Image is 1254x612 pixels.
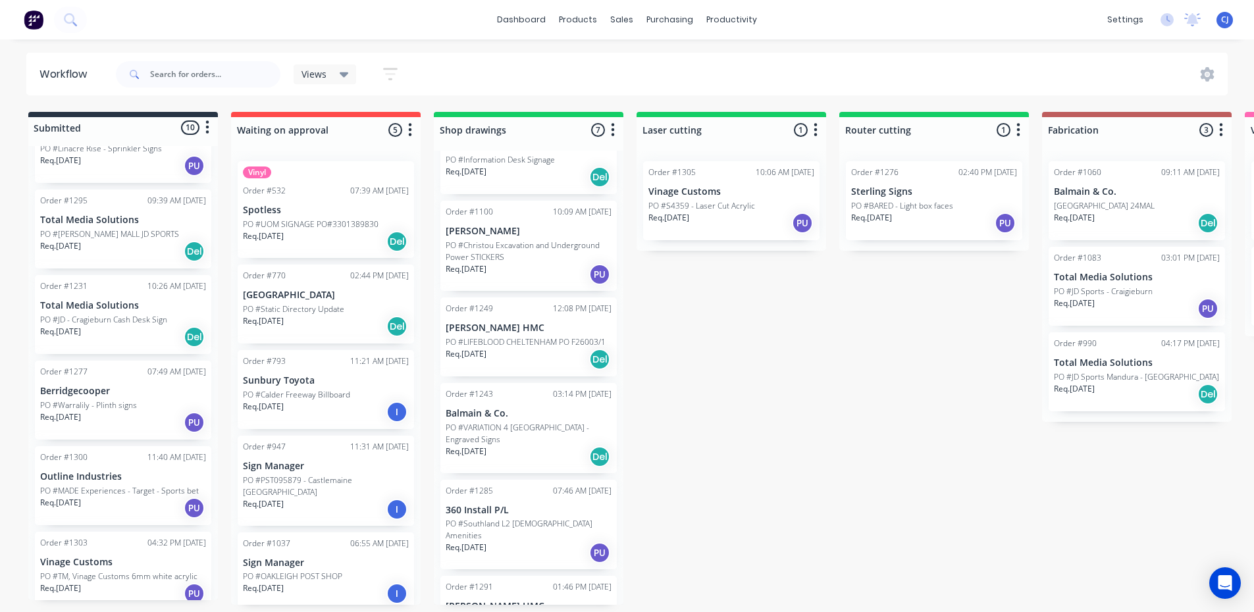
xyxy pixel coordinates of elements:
[386,316,407,337] div: Del
[553,485,612,497] div: 07:46 AM [DATE]
[1197,298,1218,319] div: PU
[640,10,700,30] div: purchasing
[184,583,205,604] div: PU
[1054,166,1101,178] div: Order #1060
[553,581,612,593] div: 01:46 PM [DATE]
[40,571,197,582] p: PO #TM, Vinage Customs 6mm white acrylic
[552,10,604,30] div: products
[446,336,606,348] p: PO #LIFEBLOOD CHELTENHAM PO F26003/1
[1054,272,1220,283] p: Total Media Solutions
[958,166,1017,178] div: 02:40 PM [DATE]
[446,240,612,263] p: PO #Christou Excavation and Underground Power STICKERS
[1161,166,1220,178] div: 09:11 AM [DATE]
[147,366,206,378] div: 07:49 AM [DATE]
[40,411,81,423] p: Req. [DATE]
[150,61,280,88] input: Search for orders...
[39,66,93,82] div: Workflow
[446,505,612,516] p: 360 Install P/L
[184,326,205,347] div: Del
[1054,200,1155,212] p: [GEOGRAPHIC_DATA] 24MAL
[243,185,286,197] div: Order #532
[648,200,755,212] p: PO #S4359 - Laser Cut Acrylic
[386,401,407,422] div: I
[40,557,206,568] p: Vinage Customs
[147,195,206,207] div: 09:39 AM [DATE]
[350,441,409,453] div: 11:31 AM [DATE]
[1221,14,1229,26] span: CJ
[446,446,486,457] p: Req. [DATE]
[589,446,610,467] div: Del
[40,471,206,482] p: Outline Industries
[446,388,493,400] div: Order #1243
[1054,252,1101,264] div: Order #1083
[40,280,88,292] div: Order #1231
[446,322,612,334] p: [PERSON_NAME] HMC
[35,446,211,525] div: Order #130011:40 AM [DATE]Outline IndustriesPO #MADE Experiences - Target - Sports betReq.[DATE]PU
[184,497,205,519] div: PU
[648,212,689,224] p: Req. [DATE]
[1049,161,1225,240] div: Order #106009:11 AM [DATE]Balmain & Co.[GEOGRAPHIC_DATA] 24MALReq.[DATE]Del
[490,10,552,30] a: dashboard
[446,485,493,497] div: Order #1285
[40,497,81,509] p: Req. [DATE]
[40,215,206,226] p: Total Media Solutions
[1197,384,1218,405] div: Del
[40,582,81,594] p: Req. [DATE]
[851,166,899,178] div: Order #1276
[446,581,493,593] div: Order #1291
[1054,383,1095,395] p: Req. [DATE]
[40,240,81,252] p: Req. [DATE]
[243,389,350,401] p: PO #Calder Freeway Billboard
[40,300,206,311] p: Total Media Solutions
[35,190,211,268] div: Order #129509:39 AM [DATE]Total Media SolutionsPO #[PERSON_NAME] MALL JD SPORTSReq.[DATE]Del
[238,161,414,258] div: VinylOrder #53207:39 AM [DATE]SpotlessPO #UOM SIGNAGE PO#3301389830Req.[DATE]Del
[846,161,1022,240] div: Order #127602:40 PM [DATE]Sterling SignsPO #BARED - Light box facesReq.[DATE]PU
[40,366,88,378] div: Order #1277
[440,297,617,376] div: Order #124912:08 PM [DATE][PERSON_NAME] HMCPO #LIFEBLOOD CHELTENHAM PO F26003/1Req.[DATE]Del
[446,154,555,166] p: PO #Information Desk Signage
[553,303,612,315] div: 12:08 PM [DATE]
[1054,212,1095,224] p: Req. [DATE]
[243,270,286,282] div: Order #770
[40,314,167,326] p: PO #JD - Cragieburn Cash Desk Sign
[446,348,486,360] p: Req. [DATE]
[40,143,162,155] p: PO #Linacre Rise - Sprinkler Signs
[851,186,1017,197] p: Sterling Signs
[243,582,284,594] p: Req. [DATE]
[243,230,284,242] p: Req. [DATE]
[995,213,1016,234] div: PU
[700,10,764,30] div: productivity
[553,206,612,218] div: 10:09 AM [DATE]
[40,228,179,240] p: PO #[PERSON_NAME] MALL JD SPORTS
[243,303,344,315] p: PO #Static Directory Update
[147,537,206,549] div: 04:32 PM [DATE]
[238,532,414,611] div: Order #103706:55 AM [DATE]Sign ManagerPO #OAKLEIGH POST SHOPReq.[DATE]I
[1054,357,1220,369] p: Total Media Solutions
[184,155,205,176] div: PU
[243,205,409,216] p: Spotless
[24,10,43,30] img: Factory
[446,226,612,237] p: [PERSON_NAME]
[446,542,486,553] p: Req. [DATE]
[446,601,612,612] p: [PERSON_NAME] HMC
[40,399,137,411] p: PO #Warralily - Plinth signs
[792,213,813,234] div: PU
[238,265,414,344] div: Order #77002:44 PM [DATE][GEOGRAPHIC_DATA]PO #Static Directory UpdateReq.[DATE]Del
[40,537,88,549] div: Order #1303
[350,270,409,282] div: 02:44 PM [DATE]
[446,408,612,419] p: Balmain & Co.
[1054,338,1097,349] div: Order #990
[243,375,409,386] p: Sunbury Toyota
[1054,371,1219,383] p: PO #JD Sports Mandura - [GEOGRAPHIC_DATA]
[243,401,284,413] p: Req. [DATE]
[446,518,612,542] p: PO #Southland L2 [DEMOGRAPHIC_DATA] Amenities
[440,115,617,194] div: [GEOGRAPHIC_DATA]PO #Information Desk SignageReq.[DATE]Del
[147,451,206,463] div: 11:40 AM [DATE]
[35,275,211,354] div: Order #123110:26 AM [DATE]Total Media SolutionsPO #JD - Cragieburn Cash Desk SignReq.[DATE]Del
[35,532,211,611] div: Order #130304:32 PM [DATE]Vinage CustomsPO #TM, Vinage Customs 6mm white acrylicReq.[DATE]PU
[350,538,409,549] div: 06:55 AM [DATE]
[1101,10,1150,30] div: settings
[386,583,407,604] div: I
[40,326,81,338] p: Req. [DATE]
[40,485,199,497] p: PO #MADE Experiences - Target - Sports bet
